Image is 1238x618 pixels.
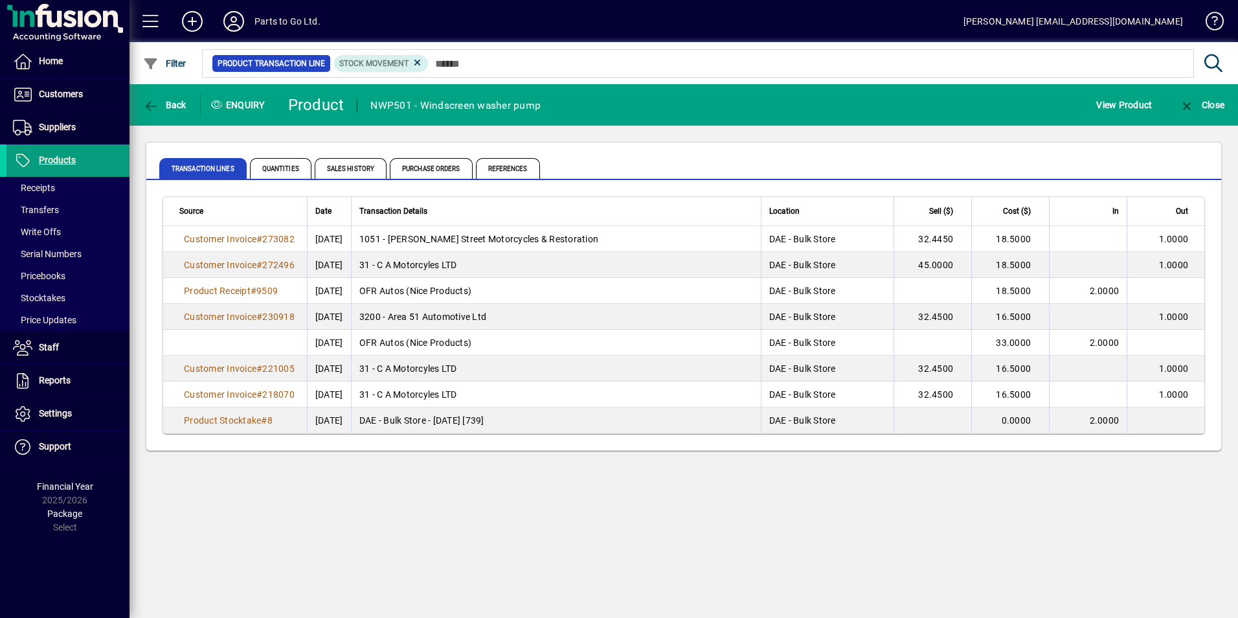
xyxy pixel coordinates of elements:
span: Product Transaction Line [218,57,325,70]
td: OFR Autos (Nice Products) [351,278,761,304]
span: 1.0000 [1159,260,1189,270]
span: # [261,415,267,426]
td: [DATE] [307,330,351,356]
span: Transfers [13,205,59,215]
a: Customer Invoice#230918 [179,310,299,324]
span: # [256,260,262,270]
div: NWP501 - Windscreen washer pump [370,95,541,116]
span: View Product [1096,95,1152,115]
span: Transaction Lines [159,158,247,179]
button: Add [172,10,213,33]
span: Sell ($) [929,204,953,218]
div: Date [315,204,343,218]
span: Cost ($) [1003,204,1031,218]
a: Receipts [6,177,129,199]
button: Close [1176,93,1228,117]
td: [DATE] [307,304,351,330]
td: [DATE] [307,356,351,382]
span: Transaction Details [359,204,427,218]
span: Financial Year [37,481,93,492]
span: Pricebooks [13,271,65,281]
span: In [1112,204,1119,218]
span: Product Receipt [184,286,251,296]
span: DAE - Bulk Store [769,234,836,244]
a: Pricebooks [6,265,129,287]
span: Products [39,155,76,165]
td: [DATE] [307,407,351,433]
div: Parts to Go Ltd. [254,11,321,32]
a: Knowledge Base [1196,3,1222,45]
span: DAE - Bulk Store [769,363,836,374]
a: Customer Invoice#218070 [179,387,299,402]
span: # [256,363,262,374]
div: Sell ($) [902,204,965,218]
span: Filter [143,58,186,69]
td: 32.4500 [894,304,971,330]
mat-chip: Product Transaction Type: Stock movement [334,55,429,72]
span: Customer Invoice [184,363,256,374]
span: Home [39,56,63,66]
a: Home [6,45,129,78]
a: Customers [6,78,129,111]
td: 3200 - Area 51 Automotive Ltd [351,304,761,330]
span: Write Offs [13,227,61,237]
td: 18.5000 [971,278,1049,304]
span: 2.0000 [1090,286,1120,296]
span: DAE - Bulk Store [769,260,836,270]
span: 221005 [262,363,295,374]
a: Settings [6,398,129,430]
td: 16.5000 [971,356,1049,382]
span: Out [1176,204,1188,218]
span: Price Updates [13,315,76,325]
button: Profile [213,10,254,33]
span: 272496 [262,260,295,270]
a: Customer Invoice#272496 [179,258,299,272]
td: 32.4500 [894,356,971,382]
app-page-header-button: Back [129,93,201,117]
a: Product Receipt#9509 [179,284,282,298]
span: Purchase Orders [390,158,473,179]
span: Close [1179,100,1224,110]
app-page-header-button: Close enquiry [1165,93,1238,117]
div: Source [179,204,299,218]
span: DAE - Bulk Store [769,415,836,426]
a: Support [6,431,129,463]
a: Product Stocktake#8 [179,413,277,428]
td: [DATE] [307,252,351,278]
a: Customer Invoice#221005 [179,361,299,376]
td: 31 - C A Motorcyles LTD [351,356,761,382]
td: 16.5000 [971,382,1049,407]
a: Stocktakes [6,287,129,309]
span: Location [769,204,800,218]
td: 16.5000 [971,304,1049,330]
td: 45.0000 [894,252,971,278]
span: # [251,286,256,296]
td: 31 - C A Motorcyles LTD [351,252,761,278]
span: Date [315,204,332,218]
span: Product Stocktake [184,415,261,426]
span: Settings [39,408,72,418]
span: 1.0000 [1159,363,1189,374]
span: References [476,158,540,179]
span: 1.0000 [1159,234,1189,244]
span: 218070 [262,389,295,400]
div: Cost ($) [980,204,1042,218]
td: OFR Autos (Nice Products) [351,330,761,356]
span: Serial Numbers [13,249,82,259]
td: DAE - Bulk Store - [DATE] [739] [351,407,761,433]
td: 33.0000 [971,330,1049,356]
span: Stocktakes [13,293,65,303]
span: DAE - Bulk Store [769,286,836,296]
a: Suppliers [6,111,129,144]
a: Price Updates [6,309,129,331]
span: Stock movement [339,59,409,68]
span: DAE - Bulk Store [769,338,836,348]
span: Staff [39,342,59,352]
span: DAE - Bulk Store [769,389,836,400]
span: Customers [39,89,83,99]
button: Back [140,93,190,117]
span: Support [39,441,71,452]
span: # [256,312,262,322]
span: 8 [267,415,273,426]
div: [PERSON_NAME] [EMAIL_ADDRESS][DOMAIN_NAME] [963,11,1183,32]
